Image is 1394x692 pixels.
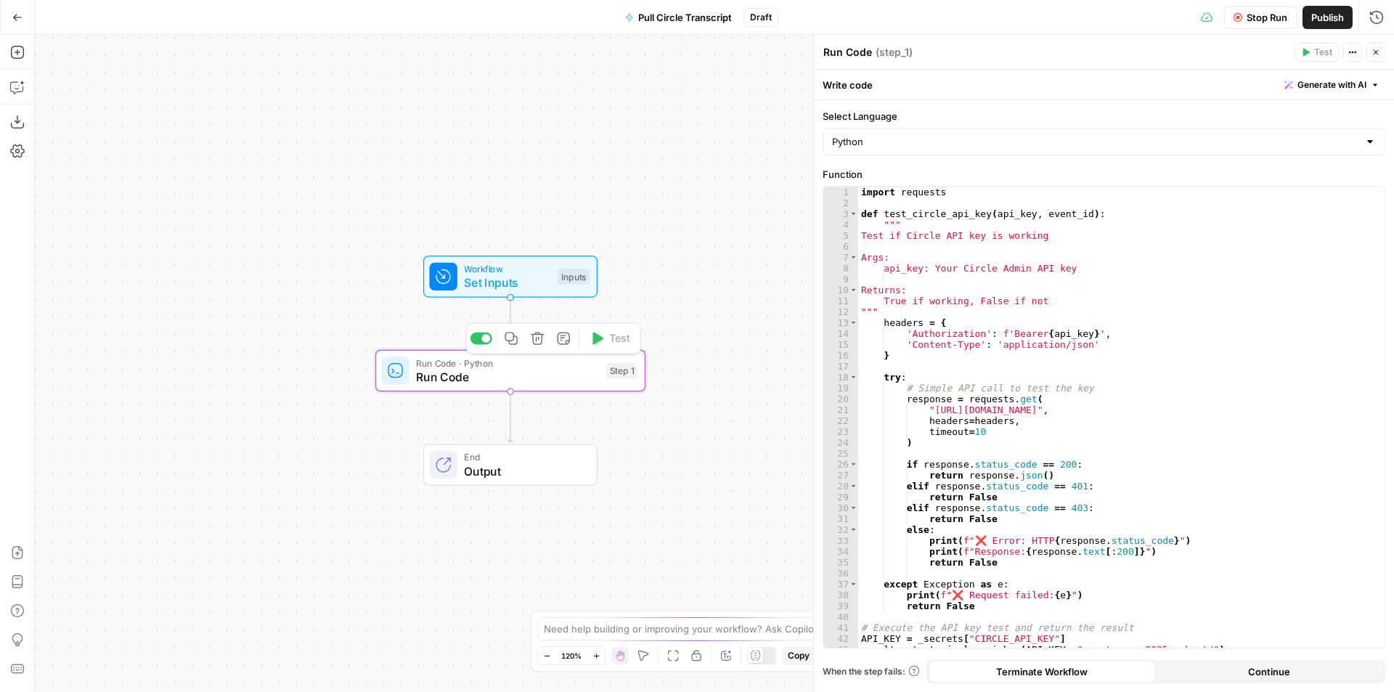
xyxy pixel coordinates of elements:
[609,330,630,346] span: Test
[464,450,582,464] span: End
[996,664,1088,679] span: Terminate Workflow
[876,45,913,60] span: ( step_1 )
[823,535,858,546] div: 33
[823,167,1385,182] label: Function
[823,361,858,372] div: 17
[823,448,858,459] div: 25
[823,644,858,655] div: 43
[823,339,858,350] div: 15
[583,327,637,350] button: Test
[1248,664,1290,679] span: Continue
[823,470,858,481] div: 27
[1314,46,1332,59] span: Test
[788,649,810,662] span: Copy
[823,568,858,579] div: 36
[561,650,582,662] span: 120%
[638,10,732,25] span: Pull Circle Transcript
[823,415,858,426] div: 22
[750,11,772,24] span: Draft
[823,459,858,470] div: 26
[823,208,858,219] div: 3
[823,665,920,678] a: When the step fails:
[849,502,857,513] span: Toggle code folding, rows 30 through 31
[782,646,815,665] button: Copy
[823,285,858,296] div: 10
[1297,78,1366,91] span: Generate with AI
[823,590,858,601] div: 38
[823,252,858,263] div: 7
[823,513,858,524] div: 31
[823,579,858,590] div: 37
[823,187,858,198] div: 1
[823,622,858,633] div: 41
[1156,660,1383,683] button: Continue
[606,363,637,379] div: Step 1
[849,285,857,296] span: Toggle code folding, rows 10 through 12
[823,241,858,252] div: 6
[823,230,858,241] div: 5
[823,601,858,611] div: 39
[849,481,857,492] span: Toggle code folding, rows 28 through 29
[823,328,858,339] div: 14
[464,463,582,480] span: Output
[1279,76,1385,94] button: Generate with AI
[823,198,858,208] div: 2
[823,404,858,415] div: 21
[1247,10,1287,25] span: Stop Run
[823,426,858,437] div: 23
[832,134,1358,149] input: Python
[823,350,858,361] div: 16
[416,356,599,370] span: Run Code · Python
[1303,6,1353,29] button: Publish
[823,383,858,394] div: 19
[823,306,858,317] div: 12
[616,6,741,29] button: Pull Circle Transcript
[823,524,858,535] div: 32
[1224,6,1297,29] button: Stop Run
[823,492,858,502] div: 29
[823,557,858,568] div: 35
[849,459,857,470] span: Toggle code folding, rows 26 through 27
[508,391,513,442] g: Edge from step_1 to end
[375,256,645,298] div: WorkflowSet InputsInputs
[1295,43,1339,62] button: Test
[849,372,857,383] span: Toggle code folding, rows 18 through 35
[823,219,858,230] div: 4
[823,45,872,60] textarea: Run Code
[849,524,857,535] span: Toggle code folding, rows 32 through 35
[464,262,550,276] span: Workflow
[416,368,599,386] span: Run Code
[814,70,1394,99] div: Write code
[823,109,1385,123] label: Select Language
[823,296,858,306] div: 11
[823,633,858,644] div: 42
[823,502,858,513] div: 30
[849,317,857,328] span: Toggle code folding, rows 13 through 16
[823,437,858,448] div: 24
[375,444,645,486] div: EndOutput
[849,252,857,263] span: Toggle code folding, rows 7 through 12
[464,274,550,291] span: Set Inputs
[558,269,590,285] div: Inputs
[823,546,858,557] div: 34
[1311,10,1344,25] span: Publish
[823,317,858,328] div: 13
[849,579,857,590] span: Toggle code folding, rows 37 through 39
[823,394,858,404] div: 20
[375,350,645,392] div: Run Code · PythonRun CodeStep 1Test
[849,208,857,219] span: Toggle code folding, rows 3 through 39
[823,611,858,622] div: 40
[823,274,858,285] div: 9
[823,372,858,383] div: 18
[823,263,858,274] div: 8
[823,481,858,492] div: 28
